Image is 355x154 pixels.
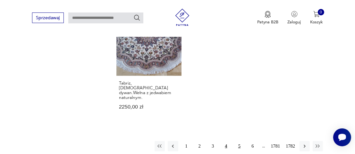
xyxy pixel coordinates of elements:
[257,11,278,25] a: Ikona medaluPatyna B2B
[221,141,231,151] button: 4
[288,19,301,25] p: Zaloguj
[234,141,244,151] button: 5
[257,19,278,25] p: Patyna B2B
[333,128,351,146] iframe: Smartsupp widget button
[310,19,323,25] p: Koszyk
[32,16,64,20] a: Sprzedawaj
[318,9,324,15] div: 0
[207,141,218,151] button: 3
[194,141,205,151] button: 2
[172,9,193,26] img: Patyna - sklep z meblami i dekoracjami vintage
[119,81,179,100] h3: Tabriz, [DEMOGRAPHIC_DATA] dywan.Wełna z jedwabiem naturalnym.
[313,11,320,17] img: Ikona koszyka
[181,141,191,151] button: 1
[288,11,301,25] button: Zaloguj
[248,141,258,151] button: 6
[116,11,182,121] a: Tabriz, irański dywan.Wełna z jedwabiem naturalnym.Tabriz, [DEMOGRAPHIC_DATA] dywan.Wełna z jedwa...
[119,105,179,109] p: 2250,00 zł
[133,14,140,21] button: Szukaj
[32,12,64,23] button: Sprzedawaj
[269,141,282,151] button: 1781
[284,141,297,151] button: 1782
[257,11,278,25] button: Patyna B2B
[310,11,323,25] button: 0Koszyk
[291,11,298,17] img: Ikonka użytkownika
[265,11,271,18] img: Ikona medalu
